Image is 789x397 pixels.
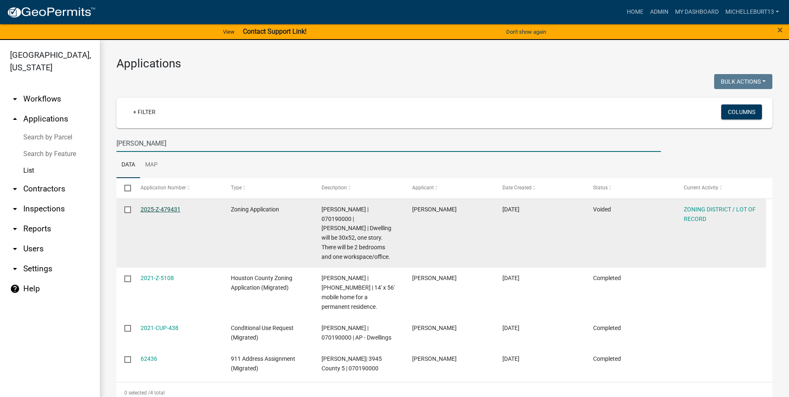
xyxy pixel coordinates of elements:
[132,178,223,198] datatable-header-cell: Application Number
[10,94,20,104] i: arrow_drop_down
[10,244,20,254] i: arrow_drop_down
[141,275,174,281] a: 2021-Z-5108
[124,390,150,396] span: 0 selected /
[116,152,140,179] a: Data
[722,4,782,20] a: michelleburt13
[502,355,519,362] span: 06/25/2020
[10,204,20,214] i: arrow_drop_down
[141,206,181,213] a: 2025-Z-479431
[404,178,495,198] datatable-header-cell: Applicant
[593,275,621,281] span: Completed
[10,114,20,124] i: arrow_drop_up
[141,185,186,191] span: Application Number
[502,185,532,191] span: Date Created
[116,178,132,198] datatable-header-cell: Select
[675,178,766,198] datatable-header-cell: Current Activity
[231,325,294,341] span: Conditional Use Request (Migrated)
[220,25,238,39] a: View
[502,325,519,331] span: 04/12/2021
[314,178,404,198] datatable-header-cell: Description
[10,284,20,294] i: help
[777,25,783,35] button: Close
[231,355,295,372] span: 911 Address Assignment (Migrated)
[116,135,661,152] input: Search for applications
[412,206,457,213] span: Joe Baxter
[243,27,307,35] strong: Contact Support Link!
[231,206,279,213] span: Zoning Application
[412,355,457,362] span: Aaron Lacher
[495,178,585,198] datatable-header-cell: Date Created
[10,264,20,274] i: arrow_drop_down
[593,325,621,331] span: Completed
[322,185,347,191] span: Description
[412,325,457,331] span: Amelia Meiners
[412,275,457,281] span: Amelia Meiners
[10,224,20,234] i: arrow_drop_down
[593,355,621,362] span: Completed
[140,152,163,179] a: Map
[777,24,783,36] span: ×
[223,178,314,198] datatable-header-cell: Type
[585,178,676,198] datatable-header-cell: Status
[684,206,756,222] a: ZONING DISTRICT / LOT OF RECORD
[126,104,162,119] a: + Filter
[322,206,391,260] span: BAXTER,JOSEPH PAUL | 070190000 | Jefferson | Dwelling will be 30x52, one story. There will be 2 b...
[502,275,519,281] span: 04/12/2021
[684,185,718,191] span: Current Activity
[503,25,549,39] button: Don't show again
[322,275,395,310] span: BAXTER,JOSEPH PAUL | 070190000 | 14' x 56' mobile home for a permanent residence.
[623,4,647,20] a: Home
[714,74,772,89] button: Bulk Actions
[116,57,772,71] h3: Applications
[672,4,722,20] a: My Dashboard
[141,325,178,331] a: 2021-CUP-438
[322,325,391,341] span: BAXTER,JOSEPH PAUL | 070190000 | AP - Dwellings
[502,206,519,213] span: 09/16/2025
[141,355,157,362] a: 62436
[231,185,242,191] span: Type
[721,104,762,119] button: Columns
[412,185,434,191] span: Applicant
[593,185,608,191] span: Status
[593,206,611,213] span: Voided
[647,4,672,20] a: Admin
[231,275,292,291] span: Houston County Zoning Application (Migrated)
[322,355,382,372] span: BAXTER,JOSEPH PAUL| 3945 County 5 | 070190000
[10,184,20,194] i: arrow_drop_down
